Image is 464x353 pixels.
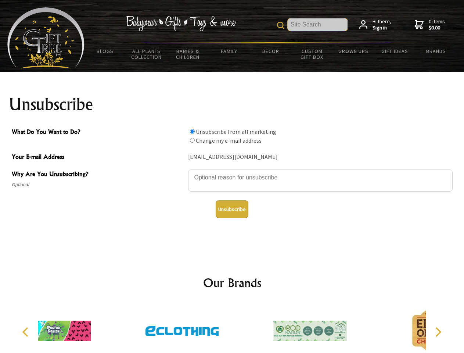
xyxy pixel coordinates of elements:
a: Decor [250,43,291,59]
a: Grown Ups [332,43,374,59]
a: All Plants Collection [126,43,168,65]
textarea: Why Are You Unsubscribing? [188,170,453,192]
a: Hi there,Sign in [359,18,391,31]
strong: Sign in [373,25,391,31]
span: Why Are You Unsubscribing? [12,170,184,180]
span: Your E-mail Address [12,152,184,163]
input: Site Search [288,18,348,31]
img: Babyware - Gifts - Toys and more... [7,7,84,68]
h2: Our Brands [15,274,450,292]
button: Next [430,324,446,340]
label: Change my e-mail address [196,137,262,144]
span: Optional [12,180,184,189]
a: Babies & Children [167,43,209,65]
input: What Do You Want to Do? [190,138,195,143]
a: Family [209,43,250,59]
span: What Do You Want to Do? [12,127,184,138]
span: 0 items [429,18,445,31]
img: Babywear - Gifts - Toys & more [126,16,236,31]
input: What Do You Want to Do? [190,129,195,134]
a: 0 items$0.00 [415,18,445,31]
a: Custom Gift Box [291,43,333,65]
a: BLOGS [84,43,126,59]
button: Unsubscribe [216,200,248,218]
h1: Unsubscribe [9,96,456,113]
a: Brands [416,43,457,59]
a: Gift Ideas [374,43,416,59]
img: product search [277,22,284,29]
strong: $0.00 [429,25,445,31]
span: Hi there, [373,18,391,31]
div: [EMAIL_ADDRESS][DOMAIN_NAME] [188,151,453,163]
label: Unsubscribe from all marketing [196,128,276,135]
button: Previous [18,324,35,340]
